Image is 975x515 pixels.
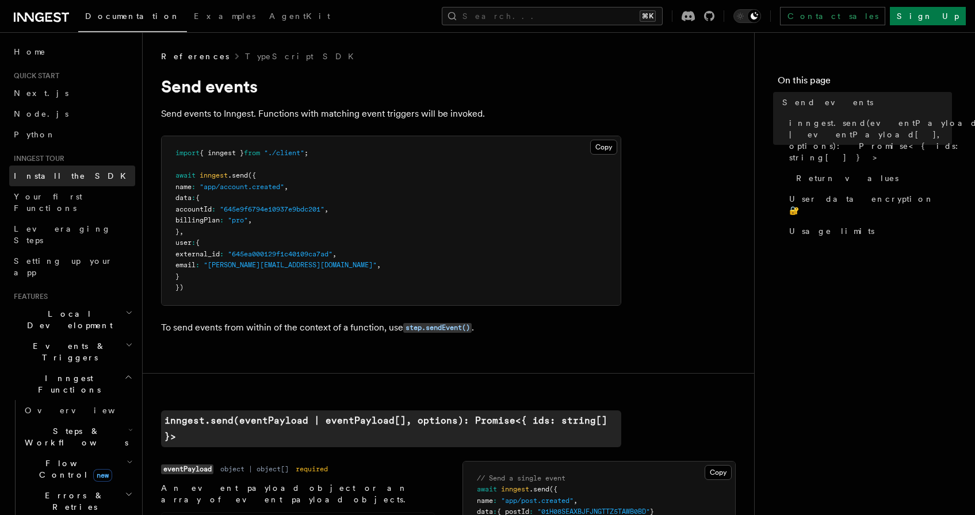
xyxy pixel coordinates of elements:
[477,485,497,493] span: await
[14,171,133,180] span: Install the SDK
[244,149,260,157] span: from
[789,193,952,216] span: User data encryption 🔐
[192,239,196,247] span: :
[778,92,952,113] a: Send events
[9,308,125,331] span: Local Development
[9,71,59,80] span: Quick start
[549,485,557,493] span: ({
[9,336,135,368] button: Events & Triggers
[9,124,135,145] a: Python
[175,205,212,213] span: accountId
[9,166,135,186] a: Install the SDK
[705,465,732,480] button: Copy
[93,469,112,482] span: new
[573,497,578,505] span: ,
[175,239,192,247] span: user
[175,283,183,291] span: })
[194,11,255,21] span: Examples
[501,485,529,493] span: inngest
[200,149,244,157] span: { inngest }
[640,10,656,22] kbd: ⌘K
[14,192,82,213] span: Your first Functions
[9,41,135,62] a: Home
[9,303,135,336] button: Local Development
[161,464,213,474] code: eventPayload
[9,103,135,124] a: Node.js
[220,205,324,213] span: "645e9f6794e10937e9bdc201"
[14,256,113,277] span: Setting up your app
[9,372,124,395] span: Inngest Functions
[20,453,135,485] button: Flow Controlnew
[324,205,328,213] span: ,
[264,149,304,157] span: "./client"
[161,482,435,505] p: An event payload object or an array of event payload objects.
[175,250,220,258] span: external_id
[14,89,68,98] span: Next.js
[20,421,135,453] button: Steps & Workflows
[248,216,252,224] span: ,
[789,225,874,237] span: Usage limits
[477,497,493,505] span: name
[9,340,125,363] span: Events & Triggers
[175,194,192,202] span: data
[890,7,966,25] a: Sign Up
[733,9,761,23] button: Toggle dark mode
[442,7,663,25] button: Search...⌘K
[228,216,248,224] span: "pro"
[403,323,472,333] code: step.sendEvent()
[220,464,289,474] dd: object | object[]
[187,3,262,31] a: Examples
[9,368,135,400] button: Inngest Functions
[284,183,288,191] span: ,
[220,216,224,224] span: :
[14,46,46,57] span: Home
[529,485,549,493] span: .send
[262,3,337,31] a: AgentKit
[9,251,135,283] a: Setting up your app
[161,106,621,122] p: Send events to Inngest. Functions with matching event triggers will be invoked.
[782,97,873,108] span: Send events
[792,168,952,189] a: Return values
[161,51,229,62] span: References
[9,186,135,218] a: Your first Functions
[212,205,216,213] span: :
[175,272,179,280] span: }
[161,410,621,447] a: inngest.send(eventPayload | eventPayload[], options): Promise<{ ids: string[] }>
[192,194,196,202] span: :
[377,261,381,269] span: ,
[9,218,135,251] a: Leveraging Steps
[332,250,337,258] span: ,
[14,130,56,139] span: Python
[196,194,200,202] span: {
[245,51,361,62] a: TypeScript SDK
[196,261,200,269] span: :
[296,464,328,474] dd: required
[200,171,228,179] span: inngest
[501,497,573,505] span: "app/post.created"
[161,320,621,336] p: To send events from within of the context of a function, use .
[248,171,256,179] span: ({
[200,183,284,191] span: "app/account.created"
[196,239,200,247] span: {
[20,458,127,481] span: Flow Control
[778,74,952,92] h4: On this page
[175,183,192,191] span: name
[220,250,224,258] span: :
[780,7,885,25] a: Contact sales
[179,228,183,236] span: ,
[25,406,143,415] span: Overview
[20,400,135,421] a: Overview
[9,83,135,103] a: Next.js
[78,3,187,32] a: Documentation
[228,171,248,179] span: .send
[175,228,179,236] span: }
[204,261,377,269] span: "[PERSON_NAME][EMAIL_ADDRESS][DOMAIN_NAME]"
[85,11,180,21] span: Documentation
[785,221,952,241] a: Usage limits
[477,474,565,482] span: // Send a single event
[175,171,196,179] span: await
[192,183,196,191] span: :
[785,189,952,221] a: User data encryption 🔐
[9,154,64,163] span: Inngest tour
